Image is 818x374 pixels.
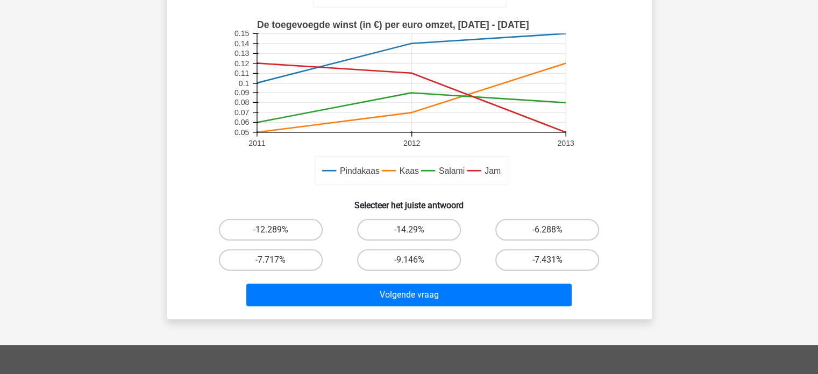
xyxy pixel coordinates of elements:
[495,249,599,271] label: -7.431%
[246,284,572,306] button: Volgende vraag
[234,88,249,97] text: 0.09
[403,139,419,147] text: 2012
[219,249,323,271] label: -7.717%
[339,166,379,175] text: Pindakaas
[184,192,635,210] h6: Selecteer het juiste antwoord
[234,118,249,126] text: 0.06
[234,128,249,137] text: 0.05
[234,108,249,117] text: 0.07
[248,139,265,147] text: 2011
[495,219,599,241] label: -6.288%
[234,29,249,38] text: 0.15
[238,79,249,88] text: 0.1
[399,166,418,175] text: Kaas
[357,219,461,241] label: -14.29%
[234,98,249,107] text: 0.08
[234,49,249,58] text: 0.13
[557,139,574,147] text: 2013
[234,59,249,68] text: 0.12
[257,19,529,30] text: De toegevoegde winst (in €) per euro omzet, [DATE] - [DATE]
[438,166,464,175] text: Salami
[234,69,249,77] text: 0.11
[357,249,461,271] label: -9.146%
[485,166,501,175] text: Jam
[234,39,249,48] text: 0.14
[219,219,323,241] label: -12.289%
